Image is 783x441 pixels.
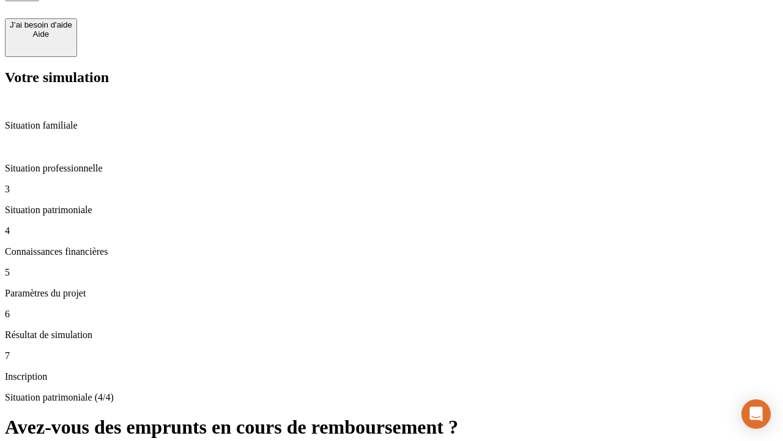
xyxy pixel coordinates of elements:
p: 4 [5,225,778,236]
p: 3 [5,184,778,195]
p: 6 [5,309,778,320]
p: Situation familiale [5,120,778,131]
p: Inscription [5,371,778,382]
p: 7 [5,350,778,361]
p: Connaissances financières [5,246,778,257]
p: Résultat de simulation [5,330,778,341]
div: J’ai besoin d'aide [10,20,72,29]
p: Situation patrimoniale [5,205,778,216]
div: Open Intercom Messenger [741,399,771,429]
p: Situation professionnelle [5,163,778,174]
div: Aide [10,29,72,39]
p: Situation patrimoniale (4/4) [5,392,778,403]
p: 5 [5,267,778,278]
button: J’ai besoin d'aideAide [5,18,77,57]
p: Paramètres du projet [5,288,778,299]
h1: Avez-vous des emprunts en cours de remboursement ? [5,416,778,439]
h2: Votre simulation [5,69,778,86]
